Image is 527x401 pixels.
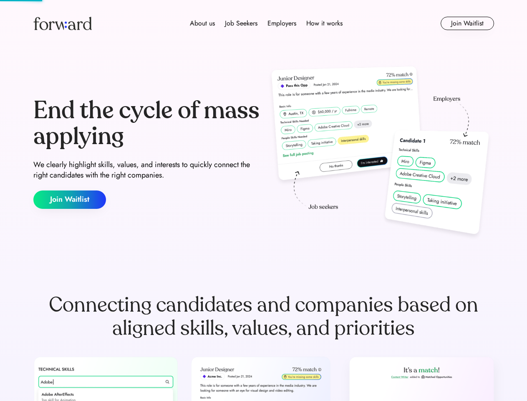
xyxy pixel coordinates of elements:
div: Connecting candidates and companies based on aligned skills, values, and priorities [33,293,494,340]
img: hero-image.png [267,63,494,243]
div: About us [190,18,215,28]
div: We clearly highlight skills, values, and interests to quickly connect the right candidates with t... [33,160,260,180]
img: Forward logo [33,17,92,30]
button: Join Waitlist [441,17,494,30]
div: How it works [306,18,343,28]
div: End the cycle of mass applying [33,98,260,149]
div: Employers [267,18,296,28]
button: Join Waitlist [33,190,106,209]
div: Job Seekers [225,18,257,28]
